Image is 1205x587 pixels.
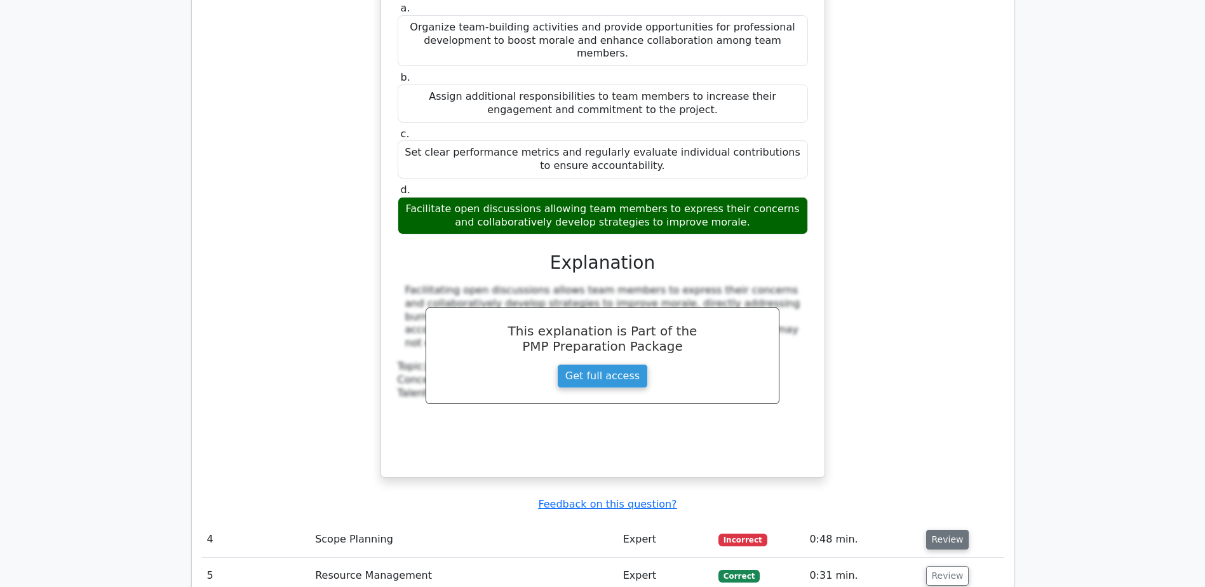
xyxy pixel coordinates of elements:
[398,15,808,66] div: Organize team-building activities and provide opportunities for professional development to boost...
[405,252,800,274] h3: Explanation
[398,374,808,387] div: Concept:
[202,522,311,558] td: 4
[557,364,648,388] a: Get full access
[310,522,618,558] td: Scope Planning
[618,522,713,558] td: Expert
[926,566,969,586] button: Review
[398,197,808,235] div: Facilitate open discussions allowing team members to express their concerns and collaboratively d...
[398,140,808,179] div: Set clear performance metrics and regularly evaluate individual contributions to ensure accountab...
[401,128,410,140] span: c.
[718,570,760,583] span: Correct
[401,184,410,196] span: d.
[401,2,410,14] span: a.
[398,84,808,123] div: Assign additional responsibilities to team members to increase their engagement and commitment to...
[398,360,808,400] div: Talent Triangle:
[804,522,920,558] td: 0:48 min.
[405,284,800,350] div: Facilitating open discussions allows team members to express their concerns and collaboratively d...
[926,530,969,550] button: Review
[398,360,808,374] div: Topic:
[538,498,677,510] a: Feedback on this question?
[718,534,767,546] span: Incorrect
[401,71,410,83] span: b.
